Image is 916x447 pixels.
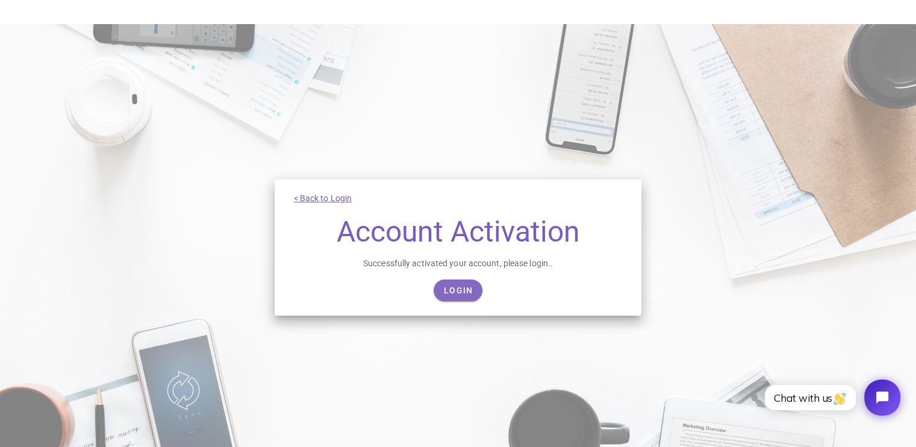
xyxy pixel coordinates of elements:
[434,280,482,301] a: Login
[752,369,911,426] iframe: Tidio Chat
[294,193,352,203] a: < Back to Login
[294,217,623,247] h1: Account Activation
[294,257,623,270] div: Successfully activated your account, please login..
[443,286,473,295] span: Login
